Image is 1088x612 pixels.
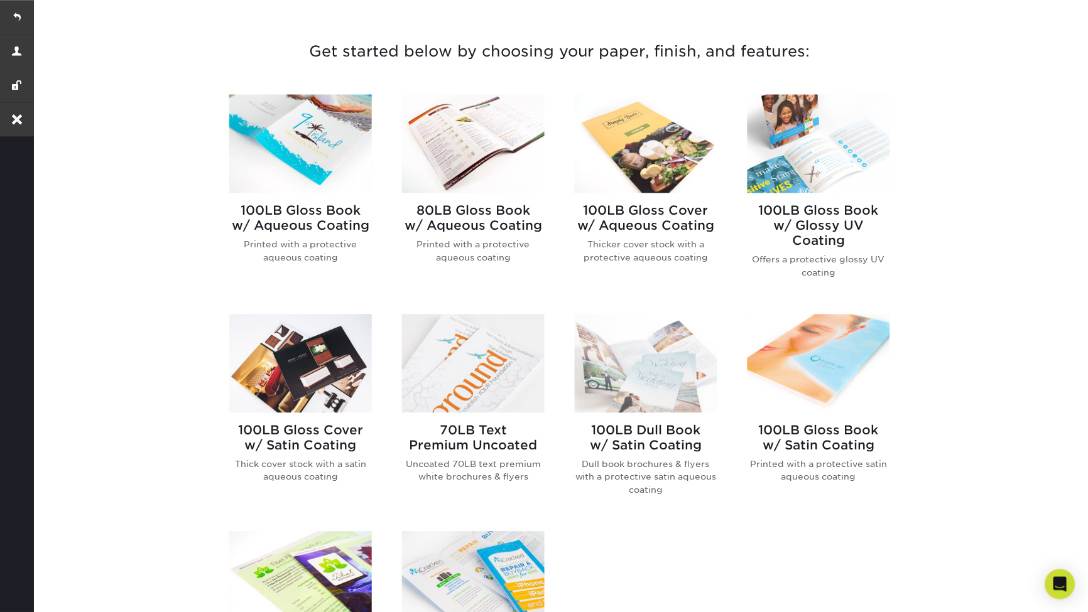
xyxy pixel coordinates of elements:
[229,95,372,299] a: 100LB Gloss Book<br/>w/ Aqueous Coating Brochures & Flyers 100LB Gloss Bookw/ Aqueous Coating Pri...
[1045,569,1075,599] div: Open Intercom Messenger
[402,95,545,299] a: 80LB Gloss Book<br/>w/ Aqueous Coating Brochures & Flyers 80LB Gloss Bookw/ Aqueous Coating Print...
[575,203,717,234] h2: 100LB Gloss Cover w/ Aqueous Coating
[229,458,372,484] p: Thick cover stock with a satin aqueous coating
[229,95,372,193] img: 100LB Gloss Book<br/>w/ Aqueous Coating Brochures & Flyers
[402,95,545,193] img: 80LB Gloss Book<br/>w/ Aqueous Coating Brochures & Flyers
[575,314,717,517] a: 100LB Dull Book<br/>w/ Satin Coating Brochures & Flyers 100LB Dull Bookw/ Satin Coating Dull book...
[575,95,717,193] img: 100LB Gloss Cover<br/>w/ Aqueous Coating Brochures & Flyers
[748,95,890,299] a: 100LB Gloss Book<br/>w/ Glossy UV Coating Brochures & Flyers 100LB Gloss Bookw/ Glossy UV Coating...
[748,423,890,453] h2: 100LB Gloss Book w/ Satin Coating
[402,203,545,234] h2: 80LB Gloss Book w/ Aqueous Coating
[748,314,890,413] img: 100LB Gloss Book<br/>w/ Satin Coating Brochures & Flyers
[575,239,717,264] p: Thicker cover stock with a protective aqueous coating
[402,314,545,517] a: 70LB Text<br/>Premium Uncoated Brochures & Flyers 70LB TextPremium Uncoated Uncoated 70LB text pr...
[192,23,927,80] h3: Get started below by choosing your paper, finish, and features:
[748,314,890,517] a: 100LB Gloss Book<br/>w/ Satin Coating Brochures & Flyers 100LB Gloss Bookw/ Satin Coating Printed...
[748,95,890,193] img: 100LB Gloss Book<br/>w/ Glossy UV Coating Brochures & Flyers
[748,254,890,279] p: Offers a protective glossy UV coating
[748,458,890,484] p: Printed with a protective satin aqueous coating
[575,423,717,453] h2: 100LB Dull Book w/ Satin Coating
[229,239,372,264] p: Printed with a protective aqueous coating
[575,458,717,497] p: Dull book brochures & flyers with a protective satin aqueous coating
[402,239,545,264] p: Printed with a protective aqueous coating
[575,95,717,299] a: 100LB Gloss Cover<br/>w/ Aqueous Coating Brochures & Flyers 100LB Gloss Coverw/ Aqueous Coating T...
[229,314,372,413] img: 100LB Gloss Cover<br/>w/ Satin Coating Brochures & Flyers
[229,203,372,234] h2: 100LB Gloss Book w/ Aqueous Coating
[229,314,372,517] a: 100LB Gloss Cover<br/>w/ Satin Coating Brochures & Flyers 100LB Gloss Coverw/ Satin Coating Thick...
[748,203,890,249] h2: 100LB Gloss Book w/ Glossy UV Coating
[575,314,717,413] img: 100LB Dull Book<br/>w/ Satin Coating Brochures & Flyers
[402,458,545,484] p: Uncoated 70LB text premium white brochures & flyers
[229,423,372,453] h2: 100LB Gloss Cover w/ Satin Coating
[402,314,545,413] img: 70LB Text<br/>Premium Uncoated Brochures & Flyers
[402,423,545,453] h2: 70LB Text Premium Uncoated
